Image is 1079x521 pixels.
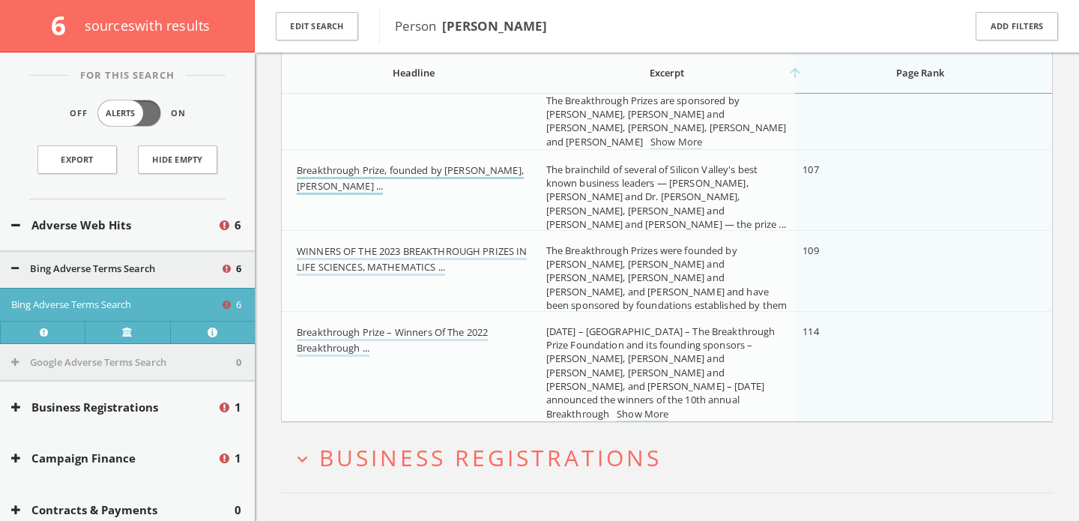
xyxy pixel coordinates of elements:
button: expand_moreBusiness Registrations [292,445,1053,470]
span: 107 [803,163,818,176]
span: 6 [51,7,79,43]
span: 0 [235,502,241,519]
a: Show More [617,407,668,423]
button: Campaign Finance [11,450,217,467]
b: [PERSON_NAME] [442,17,547,34]
span: 1 [235,450,241,467]
i: arrow_upward [788,65,803,80]
span: On [171,107,186,120]
span: [DATE] – [GEOGRAPHIC_DATA] – The Breakthrough Prize Foundation and its founding sponsors – [PERSO... [546,325,776,421]
span: Page Rank [896,66,944,79]
span: 6 [235,217,241,234]
span: The brainchild of several of Silicon Valley's best known business leaders — [PERSON_NAME], [PERSO... [546,163,786,231]
span: 6 [236,298,241,313]
button: Contracts & Payments [11,502,235,519]
button: Hide Empty [138,145,217,174]
span: Person [395,17,547,34]
button: Edit Search [276,12,358,41]
span: Off [70,107,88,120]
span: Business Registrations [319,442,662,473]
a: Export [37,145,117,174]
i: expand_more [292,449,312,469]
button: Google Adverse Terms Search [11,355,236,370]
button: Bing Adverse Terms Search [11,262,220,277]
a: WINNERS OF THE 2023 BREAKTHROUGH PRIZES IN LIFE SCIENCES, MATHEMATICS ... [297,244,527,276]
span: 114 [803,325,818,338]
span: Headline [393,66,435,79]
span: 0 [236,355,241,370]
span: 1 [235,399,241,416]
span: 109 [803,244,818,257]
a: Verify at source [85,321,169,343]
span: 6 [236,262,241,277]
span: The Breakthrough Prizes were founded by [PERSON_NAME], [PERSON_NAME] and [PERSON_NAME], [PERSON_N... [546,244,787,325]
a: Breakthrough Prize – Winners Of The 2022 Breakthrough ... [297,325,488,357]
a: Show More [650,135,702,151]
span: source s with results [85,16,211,34]
button: Add Filters [976,12,1058,41]
span: The Breakthrough Prize was created to honor important advancements in the categories of Fundament... [546,52,789,148]
a: Breakthrough Prize, founded by [PERSON_NAME], [PERSON_NAME] ... [297,163,524,195]
button: Bing Adverse Terms Search [11,298,220,313]
span: For This Search [69,68,186,83]
button: Business Registrations [11,399,217,416]
button: Adverse Web Hits [11,217,217,234]
span: Excerpt [650,66,684,79]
